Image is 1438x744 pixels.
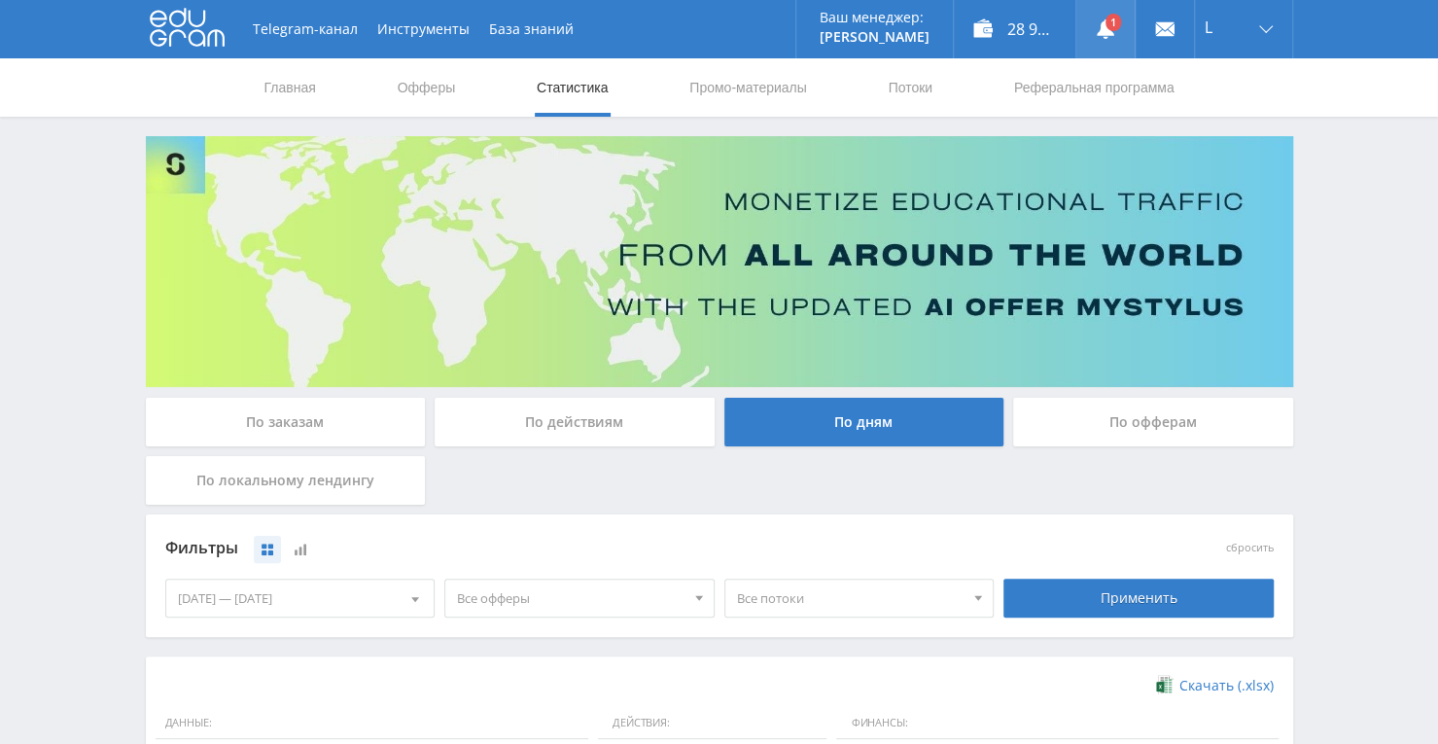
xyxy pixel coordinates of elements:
[263,58,318,117] a: Главная
[165,534,995,563] div: Фильтры
[820,10,929,25] p: Ваш менеджер:
[396,58,458,117] a: Офферы
[886,58,934,117] a: Потоки
[1156,675,1173,694] img: xlsx
[1205,19,1212,35] span: L
[457,580,684,617] span: Все офферы
[146,456,426,505] div: По локальному лендингу
[687,58,808,117] a: Промо-материалы
[1156,676,1273,695] a: Скачать (.xlsx)
[146,136,1293,387] img: Banner
[535,58,611,117] a: Статистика
[435,398,715,446] div: По действиям
[1179,678,1274,693] span: Скачать (.xlsx)
[836,707,1278,740] span: Финансы:
[156,707,589,740] span: Данные:
[820,29,929,45] p: [PERSON_NAME]
[146,398,426,446] div: По заказам
[1003,579,1274,618] div: Применить
[1012,58,1176,117] a: Реферальная программа
[737,580,965,617] span: Все потоки
[724,398,1004,446] div: По дням
[1226,542,1274,554] button: сбросить
[1013,398,1293,446] div: По офферам
[166,580,435,617] div: [DATE] — [DATE]
[598,707,826,740] span: Действия:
